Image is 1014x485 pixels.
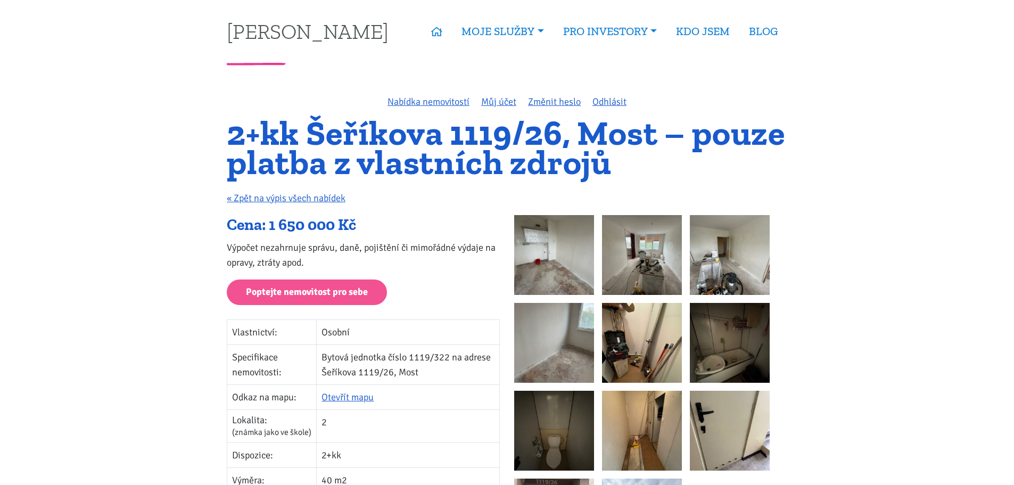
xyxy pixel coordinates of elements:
a: BLOG [739,19,787,44]
p: Výpočet nezahrnuje správu, daně, pojištění či mimořádné výdaje na opravy, ztráty apod. [227,240,500,270]
td: Odkaz na mapu: [227,385,317,410]
td: 2+kk [317,443,500,468]
a: KDO JSEM [666,19,739,44]
a: Odhlásit [592,96,626,108]
td: 2 [317,410,500,443]
a: MOJE SLUŽBY [452,19,553,44]
td: Lokalita: [227,410,317,443]
a: Změnit heslo [528,96,581,108]
a: « Zpět na výpis všech nabídek [227,192,345,204]
td: Bytová jednotka číslo 1119/322 na adrese Šeříkova 1119/26, Most [317,345,500,385]
div: Cena: 1 650 000 Kč [227,215,500,235]
a: Můj účet [481,96,516,108]
a: PRO INVESTORY [554,19,666,44]
td: Osobní [317,320,500,345]
td: Vlastnictví: [227,320,317,345]
a: Poptejte nemovitost pro sebe [227,280,387,306]
td: Dispozice: [227,443,317,468]
td: Specifikace nemovitosti: [227,345,317,385]
a: Otevřít mapu [321,391,374,403]
span: (známka jako ve škole) [232,427,311,438]
h1: 2+kk Šeříkova 1119/26, Most – pouze platba z vlastních zdrojů [227,119,787,177]
a: Nabídka nemovitostí [388,96,469,108]
a: [PERSON_NAME] [227,21,389,42]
